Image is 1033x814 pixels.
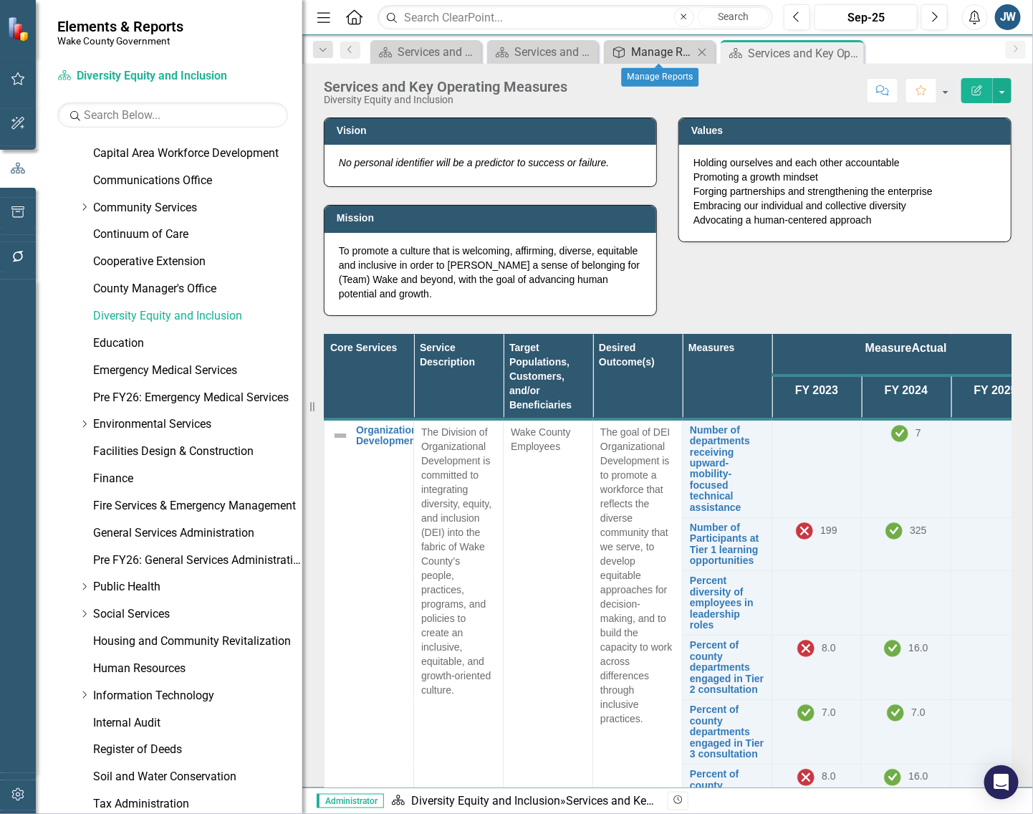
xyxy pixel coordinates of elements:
[822,642,835,653] span: 8.0
[356,425,426,447] a: Organizational Development
[995,4,1021,30] button: JW
[337,213,649,224] h3: Mission
[491,43,595,61] a: Services and Key Operating Measures
[93,579,302,595] a: Public Health
[339,157,609,168] em: No personal identifier will be a predictor to success or failure.
[93,335,302,352] a: Education
[93,200,302,216] a: Community Services
[910,525,926,536] span: 325
[887,704,904,722] img: On Track
[822,771,835,782] span: 8.0
[93,308,302,325] a: Diversity Equity and Inclusion
[607,43,693,61] a: Manage Reports
[93,471,302,487] a: Finance
[600,425,675,726] p: The goal of DEI Organizational Development is to promote a workforce that reflects the diverse co...
[411,794,560,808] a: Diversity Equity and Inclusion
[93,444,302,460] a: Facilities Design & Construction
[57,18,183,35] span: Elements & Reports
[374,43,478,61] a: Services and Key Operating Measures
[93,254,302,270] a: Cooperative Extension
[718,11,749,22] span: Search
[690,704,764,760] a: Percent of county departments engaged in Tier 3 consultation
[93,226,302,243] a: Continuum of Care
[683,517,772,571] td: Double-Click to Edit Right Click for Context Menu
[93,363,302,379] a: Emergency Medical Services
[911,707,925,718] span: 7.0
[884,769,901,786] img: On Track
[815,4,918,30] button: Sep-25
[690,640,764,695] a: Percent of county departments engaged in Tier 2 consultation
[690,522,764,567] a: Number of Participants at Tier 1 learning opportunities
[797,769,815,786] img: Off Track
[93,525,302,542] a: General Services Administration
[93,281,302,297] a: County Manager's Office
[93,390,302,406] a: Pre FY26: Emergency Medical Services
[93,498,302,514] a: Fire Services & Emergency Management
[57,102,288,128] input: Search Below...
[885,522,903,540] img: On Track
[317,794,384,808] span: Administrator
[916,426,921,438] span: 7
[566,794,756,808] div: Services and Key Operating Measures
[683,419,772,518] td: Double-Click to Edit Right Click for Context Menu
[693,155,996,227] p: Holding ourselves and each other accountable Promoting a growth mindset Forging partnerships and ...
[324,95,567,105] div: Diversity Equity and Inclusion
[514,43,595,61] div: Services and Key Operating Measures
[511,425,585,454] p: Wake County Employees
[57,35,183,47] small: Wake County Government
[378,5,773,30] input: Search ClearPoint...
[622,68,699,87] div: Manage Reports
[796,522,813,540] img: Off Track
[690,425,764,513] a: Number of departments receiving upward-mobility-focused technical assistance
[93,742,302,758] a: Register of Deeds
[820,9,913,27] div: Sep-25
[391,793,657,810] div: »
[891,425,908,442] img: On Track
[93,661,302,677] a: Human Resources
[93,552,302,569] a: Pre FY26: General Services Administration
[797,640,815,657] img: Off Track
[690,575,764,631] a: Percent diversity of employees in leadership roles
[93,688,302,704] a: Information Technology
[93,606,302,623] a: Social Services
[93,796,302,813] a: Tax Administration
[698,7,769,27] button: Search
[57,68,236,85] a: Diversity Equity and Inclusion
[822,707,835,718] span: 7.0
[683,700,772,765] td: Double-Click to Edit Right Click for Context Menu
[332,427,349,444] img: Not Defined
[820,525,837,536] span: 199
[421,425,496,726] p: The Division of Organizational Development is committed to integrating diversity, equity, and inc...
[683,636,772,700] td: Double-Click to Edit Right Click for Context Menu
[748,44,860,62] div: Services and Key Operating Measures
[631,43,693,61] div: Manage Reports
[337,125,649,136] h3: Vision
[93,769,302,785] a: Soil and Water Conservation
[398,43,478,61] div: Services and Key Operating Measures
[908,771,928,782] span: 16.0
[93,416,302,433] a: Environmental Services
[93,633,302,650] a: Housing and Community Revitalization
[984,765,1019,800] div: Open Intercom Messenger
[797,704,815,722] img: On Track
[683,571,772,636] td: Double-Click to Edit Right Click for Context Menu
[93,715,302,732] a: Internal Audit
[884,640,901,657] img: On Track
[93,173,302,189] a: Communications Office
[93,145,302,162] a: Capital Area Workforce Development
[339,244,642,301] p: To promote a culture that is welcoming, affirming, diverse, equitable and inclusive in order to [...
[691,125,1004,136] h3: Values
[908,642,928,653] span: 16.0
[324,79,567,95] div: Services and Key Operating Measures
[7,16,32,41] img: ClearPoint Strategy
